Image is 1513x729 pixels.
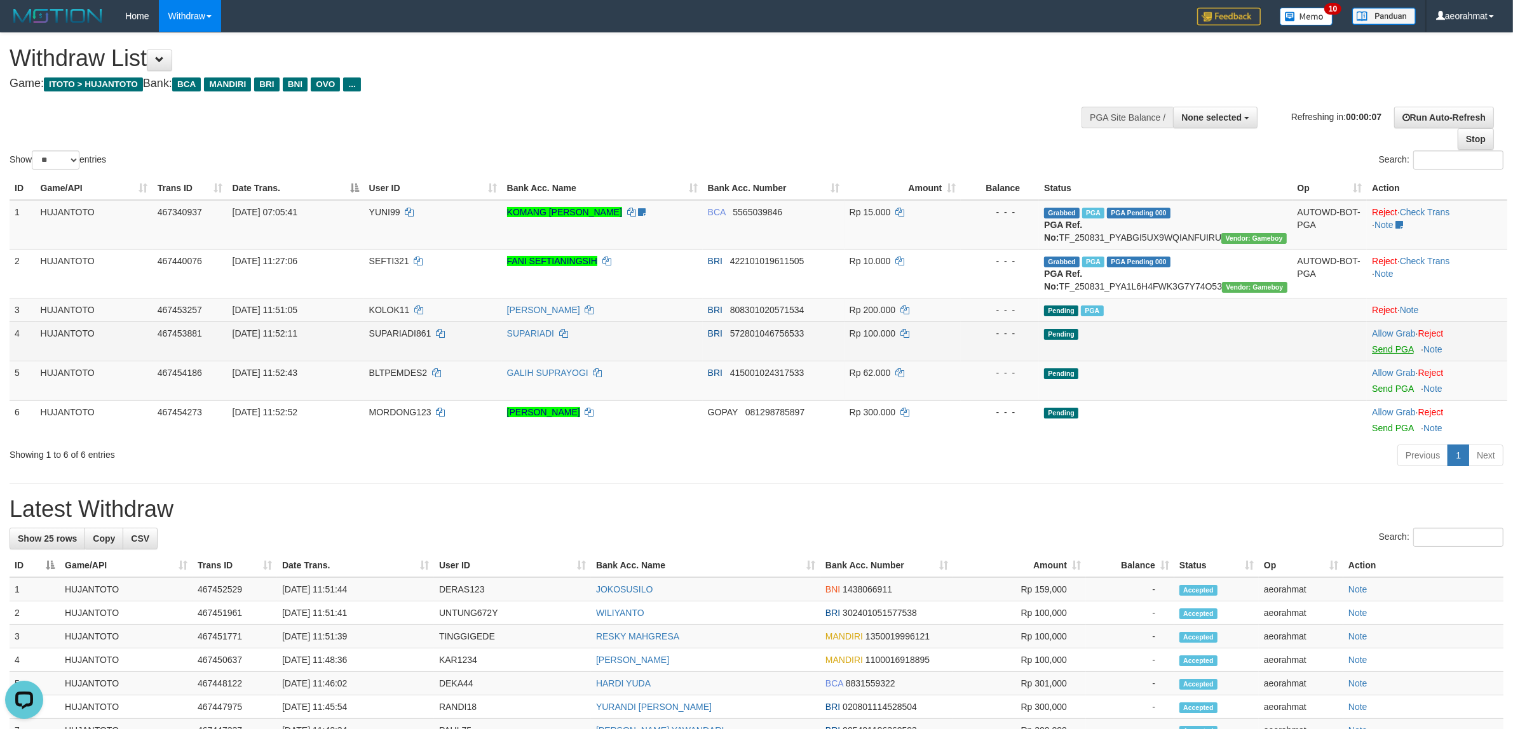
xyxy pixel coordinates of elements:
td: 2 [10,249,36,298]
td: AUTOWD-BOT-PGA [1292,200,1367,250]
span: 467454186 [158,368,202,378]
span: Accepted [1179,679,1218,690]
td: · [1367,361,1507,400]
th: Status: activate to sort column ascending [1174,554,1259,577]
a: Reject [1372,305,1397,315]
a: Allow Grab [1372,407,1415,417]
div: - - - [966,255,1034,267]
th: User ID: activate to sort column ascending [364,177,502,200]
td: 467447975 [193,695,277,719]
td: - [1086,577,1174,601]
th: Trans ID: activate to sort column ascending [153,177,227,200]
span: Marked by aeorahmat [1081,305,1103,316]
a: Previous [1397,445,1448,466]
span: Accepted [1179,655,1218,666]
th: Op: activate to sort column ascending [1259,554,1343,577]
th: Trans ID: activate to sort column ascending [193,554,277,577]
a: KOMANG [PERSON_NAME] [507,207,622,217]
a: Stop [1458,128,1494,150]
a: Note [1348,702,1367,712]
a: [PERSON_NAME] [507,407,580,417]
a: SUPARIADI [507,328,554,338]
td: - [1086,695,1174,719]
span: Accepted [1179,608,1218,619]
span: MORDONG123 [369,407,431,417]
td: RANDI18 [434,695,591,719]
a: Note [1348,584,1367,594]
th: Action [1367,177,1507,200]
th: User ID: activate to sort column ascending [434,554,591,577]
td: TINGGIGEDE [434,625,591,648]
span: Copy 020801114528504 to clipboard [843,702,917,712]
span: Grabbed [1044,208,1080,218]
td: · [1367,298,1507,321]
a: Note [1374,220,1394,230]
th: Balance: activate to sort column ascending [1086,554,1174,577]
div: - - - [966,366,1034,379]
a: Note [1423,423,1442,433]
div: - - - [966,406,1034,418]
th: Action [1343,554,1503,577]
td: · · [1367,249,1507,298]
span: 467340937 [158,207,202,217]
td: 5 [10,672,60,695]
input: Search: [1413,528,1503,547]
a: FANI SEFTIANINGSIH [507,256,597,266]
td: 2 [10,601,60,625]
th: ID: activate to sort column descending [10,554,60,577]
span: SUPARIADI861 [369,328,431,338]
span: Rp 200.000 [850,305,895,315]
a: Reject [1418,328,1444,338]
td: Rp 300,000 [953,695,1086,719]
th: Balance [961,177,1039,200]
select: Showentries [32,150,79,170]
a: Note [1348,631,1367,641]
a: WILIYANTO [596,608,644,618]
a: Check Trans [1400,207,1450,217]
a: Allow Grab [1372,368,1415,378]
span: BRI [825,702,840,712]
a: HARDI YUDA [596,678,651,688]
strong: 00:00:07 [1346,111,1381,121]
td: aeorahmat [1259,577,1343,601]
span: Show 25 rows [18,533,77,544]
span: MANDIRI [825,655,863,665]
td: - [1086,672,1174,695]
a: Copy [85,528,123,549]
span: 467453257 [158,305,202,315]
a: Note [1348,678,1367,688]
span: MANDIRI [204,77,251,91]
span: Pending [1044,305,1078,316]
a: Send PGA [1372,384,1413,394]
td: aeorahmat [1259,648,1343,672]
span: [DATE] 11:52:43 [233,368,297,378]
span: Vendor URL: https://payment21.1velocity.biz [1222,282,1287,293]
td: HUJANTOTO [60,601,193,625]
td: aeorahmat [1259,625,1343,648]
h4: Game: Bank: [10,77,996,90]
span: BRI [708,256,723,266]
span: [DATE] 11:51:05 [233,305,297,315]
a: RESKY MAHGRESA [596,631,679,641]
span: Rp 100.000 [850,328,895,338]
span: Pending [1044,408,1078,418]
td: AUTOWD-BOT-PGA [1292,249,1367,298]
td: - [1086,648,1174,672]
span: [DATE] 11:52:11 [233,328,297,338]
span: BRI [254,77,279,91]
td: HUJANTOTO [36,200,153,250]
span: BNI [825,584,840,594]
a: Send PGA [1372,344,1413,354]
img: MOTION_logo.png [10,6,106,25]
span: Copy 415001024317533 to clipboard [730,368,804,378]
td: 467451961 [193,601,277,625]
h1: Latest Withdraw [10,497,1503,522]
td: [DATE] 11:51:44 [277,577,434,601]
span: Refreshing in: [1291,111,1381,121]
a: Reject [1418,407,1444,417]
span: BRI [825,608,840,618]
label: Show entries [10,150,106,170]
span: 10 [1324,3,1341,15]
span: Copy 808301020571534 to clipboard [730,305,804,315]
span: YUNI99 [369,207,400,217]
